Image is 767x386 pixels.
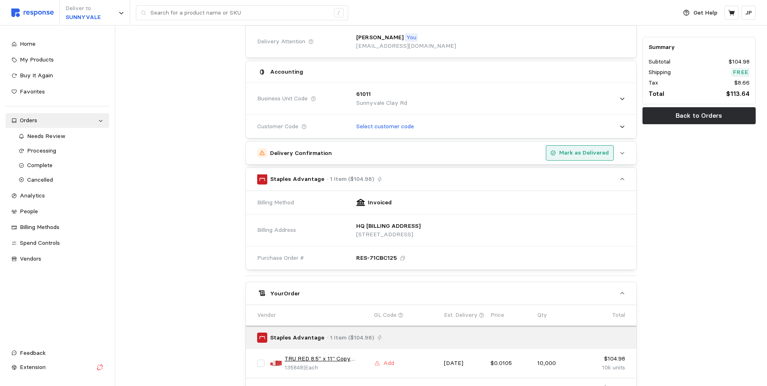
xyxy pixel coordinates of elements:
a: Spend Controls [6,236,109,250]
p: [DATE] [444,359,485,368]
p: HQ [BILLING ADDRESS] [356,222,420,231]
button: Back to Orders [642,107,756,124]
p: Staples Advantage [270,333,324,342]
p: $104.98 [729,57,750,66]
p: 10k units [584,363,625,372]
button: Feedback [6,346,109,361]
p: · 1 Item ($104.98) [327,333,374,342]
span: Buy It Again [20,72,53,79]
p: Tax [649,78,658,87]
p: Select customer code [356,122,414,131]
span: My Products [20,56,54,63]
span: Billing Methods [20,223,59,231]
a: Favorites [6,85,109,99]
p: RES-71CBC125 [356,254,397,263]
span: Favorites [20,88,45,95]
p: Est. Delivery [444,311,478,320]
a: People [6,204,109,219]
p: $104.98 [584,354,625,363]
button: Add [374,358,395,368]
p: 61011 [356,90,371,99]
span: Billing Address [257,226,296,235]
h5: Accounting [270,68,303,76]
a: Buy It Again [6,68,109,83]
p: Sunnyvale Clay Rd [356,99,407,108]
p: Vendor [257,311,276,320]
p: Invoiced [368,198,392,207]
a: Complete [13,158,109,173]
span: Billing Method [257,198,294,207]
span: Delivery Attention [257,37,305,46]
p: 10,000 [537,359,578,368]
button: JP [742,6,756,20]
img: B6EA6460-6877-4FAF-9B343CC6B7D6A0D8_sc7 [270,357,282,369]
span: Business Unit Code [257,94,308,103]
p: JP [745,8,752,17]
p: Staples Advantage [270,175,324,184]
span: Spend Controls [20,239,60,246]
p: $113.64 [726,89,750,99]
div: Orders [20,116,95,125]
p: [STREET_ADDRESS] [356,230,420,239]
a: Home [6,37,109,51]
p: Subtotal [649,57,670,66]
span: Analytics [20,192,45,199]
p: $8.66 [734,78,750,87]
p: GL Code [374,311,397,320]
span: Complete [27,161,53,169]
p: $0.0105 [490,359,531,368]
button: Get Help [678,5,722,21]
p: Back to Orders [676,110,722,121]
span: Needs Review [27,132,66,140]
a: Cancelled [13,173,109,187]
p: Add [383,359,394,368]
p: · 1 Item ($104.98) [327,175,374,184]
input: Search for a product name or SKU [150,6,330,20]
a: Analytics [6,189,109,203]
span: Customer Code [257,122,298,131]
a: My Products [6,53,109,67]
h5: Summary [649,43,750,51]
a: Processing [13,144,109,158]
a: Needs Review [13,129,109,144]
span: Feedback [20,349,46,356]
h5: Your Order [270,289,300,298]
h5: Delivery Confirmation [270,149,332,157]
p: Shipping [649,68,671,77]
div: / [334,8,344,18]
p: Qty [537,311,547,320]
p: Deliver to [66,4,101,13]
button: YourOrder [246,282,636,305]
button: Extension [6,360,109,375]
p: Total [649,89,664,99]
button: Delivery ConfirmationMark as Delivered [246,142,636,164]
img: svg%3e [11,8,54,17]
button: Mark as Delivered [546,145,614,161]
span: Purchase Order # [257,254,304,263]
p: SUNNYVALE [66,13,101,22]
a: Vendors [6,252,109,266]
p: Get Help [693,8,717,17]
p: [EMAIL_ADDRESS][DOMAIN_NAME] [356,42,456,51]
p: Free [733,68,748,77]
a: Billing Methods [6,220,109,235]
p: Price [490,311,504,320]
span: Cancelled [27,176,53,183]
span: Extension [20,363,46,371]
span: People [20,208,38,215]
span: Vendors [20,255,41,262]
p: [PERSON_NAME] [356,33,404,42]
a: Orders [6,113,109,128]
a: TRU RED 8.5" x 11" Copy Paper, 20 lbs., 92 Brightness, 500 Sheets/[PERSON_NAME], 10 [PERSON_NAME]... [285,354,368,363]
p: You [406,33,416,42]
span: | Each [303,364,318,371]
span: Processing [27,147,56,154]
div: Staples Advantage· 1 Item ($104.98) [246,191,636,269]
p: Total [612,311,625,320]
button: Staples Advantage· 1 Item ($104.98) [246,168,636,191]
span: 135848 [285,364,303,371]
p: Mark as Delivered [559,148,609,157]
span: Home [20,40,36,47]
